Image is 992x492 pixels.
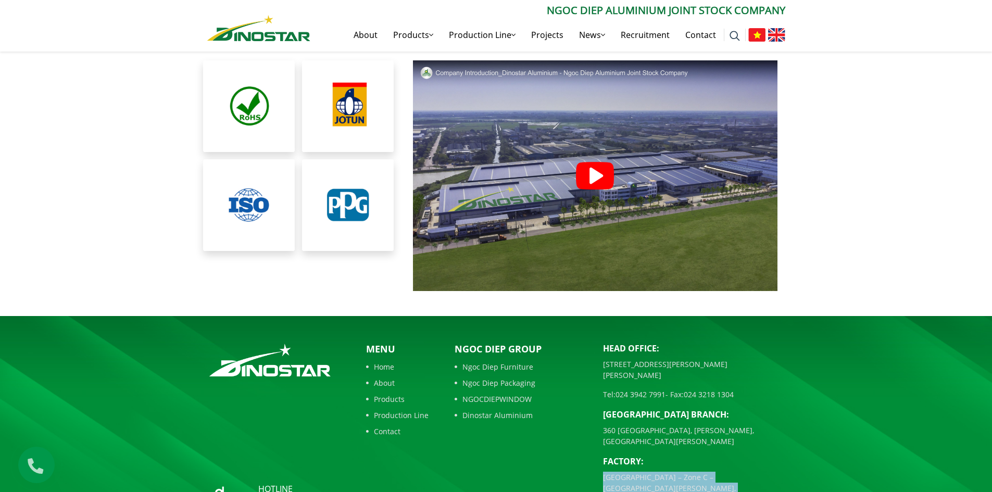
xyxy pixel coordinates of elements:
p: Factory: [603,455,785,468]
img: Tiếng Việt [748,28,765,42]
a: About [366,377,429,388]
a: About [346,18,385,52]
p: Menu [366,342,429,356]
a: Contact [677,18,724,52]
p: Ngoc Diep Group [455,342,587,356]
p: Tel: - Fax: [603,389,785,400]
a: Recruitment [613,18,677,52]
a: Dinostar Aluminium [455,410,587,421]
a: News [571,18,613,52]
p: [STREET_ADDRESS][PERSON_NAME][PERSON_NAME] [603,359,785,381]
a: Home [366,361,429,372]
a: Production Line [366,410,429,421]
a: Production Line [441,18,523,52]
a: 024 3942 7991 [616,389,665,399]
img: logo_footer [207,342,333,379]
img: search [730,31,740,41]
img: English [768,28,785,42]
a: Nhôm Dinostar [207,13,310,41]
a: Ngoc Diep Packaging [455,377,587,388]
a: Contact [366,426,429,437]
a: Projects [523,18,571,52]
a: 024 3218 1304 [684,389,734,399]
img: Nhôm Dinostar [207,15,310,41]
a: Products [385,18,441,52]
p: Head Office: [603,342,785,355]
a: NGOCDIEPWINDOW [455,394,587,405]
p: 360 [GEOGRAPHIC_DATA], [PERSON_NAME], [GEOGRAPHIC_DATA][PERSON_NAME] [603,425,785,447]
p: Ngoc Diep Aluminium Joint Stock Company [310,3,785,18]
a: Ngoc Diep Furniture [455,361,587,372]
a: Products [366,394,429,405]
p: [GEOGRAPHIC_DATA] BRANCH: [603,408,785,421]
